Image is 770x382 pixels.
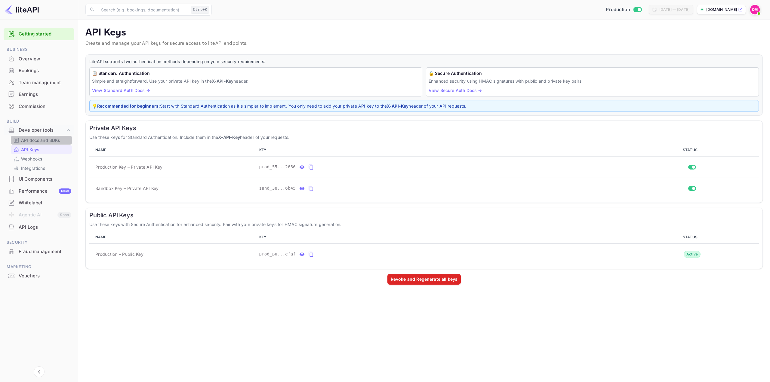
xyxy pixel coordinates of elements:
span: Sandbox Key – Private API Key [95,185,159,191]
div: API Keys [11,145,72,154]
div: Commission [19,103,71,110]
div: Webhooks [11,154,72,163]
h6: Public API Keys [89,212,759,219]
a: Bookings [4,65,74,76]
span: Business [4,46,74,53]
p: Simple and straightforward. Use your private API key in the header. [92,78,420,84]
th: KEY [257,231,625,243]
span: Production [606,6,630,13]
th: KEY [257,144,625,156]
div: Overview [19,56,71,63]
a: Earnings [4,89,74,100]
a: View Standard Auth Docs → [92,88,150,93]
div: Fraud management [4,246,74,258]
div: New [59,188,71,194]
a: Overview [4,53,74,64]
button: Collapse navigation [34,366,45,377]
h6: 📋 Standard Authentication [92,70,420,77]
p: Enhanced security using HMAC signatures with public and private key pairs. [429,78,756,84]
a: PerformanceNew [4,185,74,197]
span: prod_55...2656 [259,164,296,170]
th: STATUS [625,231,759,243]
span: Production Key – Private API Key [95,164,162,170]
div: API Logs [19,224,71,231]
strong: Recommended for beginners: [97,103,160,108]
div: [DATE] — [DATE] [659,7,689,12]
div: Bookings [4,65,74,77]
th: STATUS [625,144,759,156]
span: Production – Public Key [95,251,143,257]
a: Team management [4,77,74,88]
a: Fraud management [4,246,74,257]
a: Commission [4,101,74,112]
a: Webhooks [13,156,69,162]
p: API Keys [21,146,39,153]
div: Developer tools [19,127,65,134]
div: Revoke and Regenerate all keys [391,276,458,282]
div: Vouchers [19,273,71,280]
strong: X-API-Key [387,103,408,108]
div: UI Components [19,176,71,183]
th: NAME [89,144,257,156]
div: Switch to Sandbox mode [603,6,644,13]
p: LiteAPI supports two authentication methods depending on your security requirements: [89,58,759,65]
span: sand_38...6b45 [259,185,296,191]
a: API Keys [13,146,69,153]
div: API docs and SDKs [11,136,72,145]
div: Whitelabel [4,197,74,209]
p: [DOMAIN_NAME] [706,7,737,12]
img: LiteAPI logo [5,5,39,14]
p: Use these keys with Secure Authentication for enhanced security. Pair with your private keys for ... [89,221,759,228]
h6: Private API Keys [89,124,759,132]
th: NAME [89,231,257,243]
strong: X-API-Key [212,78,233,84]
span: prod_pu...efaf [259,251,296,257]
div: Fraud management [19,248,71,255]
a: Integrations [13,165,69,171]
div: Earnings [19,91,71,98]
p: 💡 Start with Standard Authentication as it's simpler to implement. You only need to add your priv... [92,103,756,109]
div: Whitelabel [19,200,71,206]
a: API docs and SDKs [13,137,69,143]
a: View Secure Auth Docs → [429,88,482,93]
p: Webhooks [21,156,42,162]
p: API Keys [85,27,763,39]
a: Whitelabel [4,197,74,208]
div: Integrations [11,164,72,173]
img: Dylan McLean [750,5,760,14]
div: Developer tools [4,125,74,136]
strong: X-API-Key [218,135,240,140]
div: Vouchers [4,270,74,282]
p: Use these keys for Standard Authentication. Include them in the header of your requests. [89,134,759,140]
div: Team management [4,77,74,89]
a: API Logs [4,222,74,233]
div: Getting started [4,28,74,40]
a: UI Components [4,173,74,185]
p: Integrations [21,165,45,171]
input: Search (e.g. bookings, documentation) [97,4,188,16]
span: Security [4,239,74,246]
div: Performance [19,188,71,195]
a: Vouchers [4,270,74,281]
a: Getting started [19,31,71,38]
div: Ctrl+K [191,6,209,14]
div: Bookings [19,67,71,74]
div: Active [684,251,701,258]
p: Create and manage your API keys for secure access to liteAPI endpoints. [85,40,763,47]
span: Marketing [4,264,74,270]
table: private api keys table [89,144,759,199]
span: Build [4,118,74,125]
div: Overview [4,53,74,65]
div: Team management [19,79,71,86]
table: public api keys table [89,231,759,265]
h6: 🔒 Secure Authentication [429,70,756,77]
p: API docs and SDKs [21,137,60,143]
